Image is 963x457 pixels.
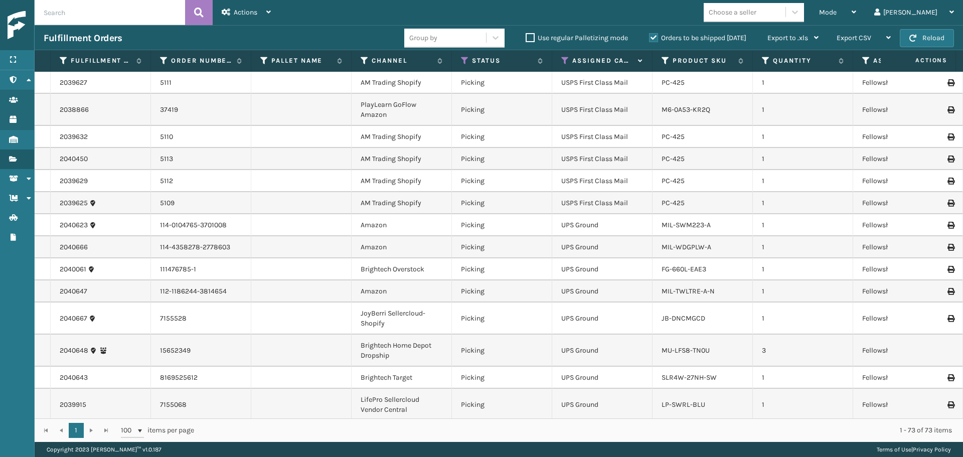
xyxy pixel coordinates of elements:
[853,280,953,302] td: Fellowship - West
[60,132,88,142] a: 2039632
[60,176,88,186] a: 2039629
[947,222,953,229] i: Print Label
[552,126,653,148] td: USPS First Class Mail
[526,34,628,42] label: Use regular Palletizing mode
[208,425,952,435] div: 1 - 73 of 73 items
[552,389,653,421] td: UPS Ground
[151,258,251,280] td: 111476785-1
[662,243,711,251] a: MIL-WDGPLW-A
[71,56,131,65] label: Fulfillment Order Id
[662,400,705,409] a: LP-SWRL-BLU
[171,56,232,65] label: Order Number
[352,214,452,236] td: Amazon
[947,79,953,86] i: Print Label
[753,280,853,302] td: 1
[853,214,953,236] td: Fellowship - West
[552,72,653,94] td: USPS First Class Mail
[753,126,853,148] td: 1
[552,236,653,258] td: UPS Ground
[151,72,251,94] td: 5111
[8,11,98,40] img: logo
[572,56,633,65] label: Assigned Carrier Service
[60,198,88,208] a: 2039625
[151,367,251,389] td: 8169525612
[121,425,136,435] span: 100
[853,389,953,421] td: Fellowship - West
[60,286,87,296] a: 2040647
[151,335,251,367] td: 15652349
[853,236,953,258] td: Fellowship - West
[853,170,953,192] td: Fellowship - West
[552,280,653,302] td: UPS Ground
[662,265,706,273] a: FG-660L-EAE3
[151,170,251,192] td: 5112
[452,389,552,421] td: Picking
[44,32,122,44] h3: Fulfillment Orders
[884,52,953,69] span: Actions
[853,335,953,367] td: Fellowship - West
[352,236,452,258] td: Amazon
[372,56,432,65] label: Channel
[662,373,717,382] a: SLR4W-27NH-SW
[452,214,552,236] td: Picking
[873,56,934,65] label: Assigned Warehouse
[452,192,552,214] td: Picking
[234,8,257,17] span: Actions
[151,148,251,170] td: 5113
[452,94,552,126] td: Picking
[352,335,452,367] td: Brightech Home Depot Dropship
[352,367,452,389] td: Brightech Target
[552,170,653,192] td: USPS First Class Mail
[853,258,953,280] td: Fellowship - West
[552,302,653,335] td: UPS Ground
[452,170,552,192] td: Picking
[662,346,710,355] a: MU-LFS8-TN0U
[60,242,88,252] a: 2040666
[673,56,733,65] label: Product SKU
[151,280,251,302] td: 112-1186244-3814654
[60,314,87,324] a: 2040667
[151,389,251,421] td: 7155068
[409,33,437,43] div: Group by
[662,287,715,295] a: MIL-TWLTRE-A-N
[552,367,653,389] td: UPS Ground
[472,56,533,65] label: Status
[662,155,685,163] a: PC-425
[913,446,951,453] a: Privacy Policy
[452,258,552,280] td: Picking
[753,302,853,335] td: 1
[753,335,853,367] td: 3
[947,374,953,381] i: Print Label
[853,72,953,94] td: Fellowship - West
[947,288,953,295] i: Print Label
[121,423,194,438] span: items per page
[753,258,853,280] td: 1
[753,72,853,94] td: 1
[452,280,552,302] td: Picking
[947,244,953,251] i: Print Label
[552,335,653,367] td: UPS Ground
[773,56,834,65] label: Quantity
[352,389,452,421] td: LifePro Sellercloud Vendor Central
[662,177,685,185] a: PC-425
[151,192,251,214] td: 5109
[853,302,953,335] td: Fellowship - West
[47,442,162,457] p: Copyright 2023 [PERSON_NAME]™ v 1.0.187
[452,126,552,148] td: Picking
[853,94,953,126] td: Fellowship - West
[452,72,552,94] td: Picking
[452,335,552,367] td: Picking
[753,148,853,170] td: 1
[552,148,653,170] td: USPS First Class Mail
[151,302,251,335] td: 7155528
[837,34,871,42] span: Export CSV
[60,264,86,274] a: 2040061
[452,236,552,258] td: Picking
[452,302,552,335] td: Picking
[352,126,452,148] td: AM Trading Shopify
[60,346,88,356] a: 2040648
[352,148,452,170] td: AM Trading Shopify
[753,192,853,214] td: 1
[900,29,954,47] button: Reload
[753,214,853,236] td: 1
